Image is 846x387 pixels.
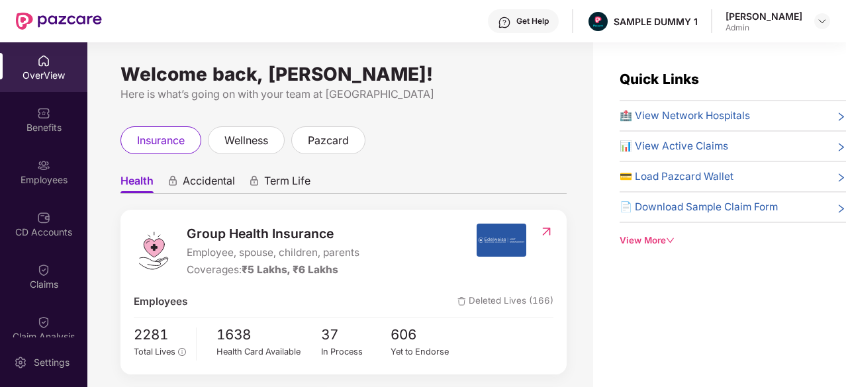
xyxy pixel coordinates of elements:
[30,356,73,369] div: Settings
[498,16,511,29] img: svg+xml;base64,PHN2ZyBpZD0iSGVscC0zMngzMiIgeG1sbnM9Imh0dHA6Ly93d3cudzMub3JnLzIwMDAvc3ZnIiB3aWR0aD...
[134,231,173,271] img: logo
[516,16,549,26] div: Get Help
[321,345,391,359] div: In Process
[187,245,359,261] span: Employee, spouse, children, parents
[457,297,466,306] img: deleteIcon
[817,16,827,26] img: svg+xml;base64,PHN2ZyBpZD0iRHJvcGRvd24tMzJ4MzIiIHhtbG5zPSJodHRwOi8vd3d3LnczLm9yZy8yMDAwL3N2ZyIgd2...
[726,10,802,22] div: [PERSON_NAME]
[187,224,359,243] span: Group Health Insurance
[216,345,321,359] div: Health Card Available
[620,234,846,247] div: View More
[726,22,802,33] div: Admin
[167,175,179,187] div: animation
[242,263,338,276] span: ₹5 Lakhs, ₹6 Lakhs
[248,175,260,187] div: animation
[836,171,846,185] span: right
[178,348,185,355] span: info-circle
[134,324,186,346] span: 2281
[666,236,675,245] span: down
[187,262,359,278] div: Coverages:
[37,107,50,120] img: svg+xml;base64,PHN2ZyBpZD0iQmVuZWZpdHMiIHhtbG5zPSJodHRwOi8vd3d3LnczLm9yZy8yMDAwL3N2ZyIgd2lkdGg9Ij...
[620,138,728,154] span: 📊 View Active Claims
[37,263,50,277] img: svg+xml;base64,PHN2ZyBpZD0iQ2xhaW0iIHhtbG5zPSJodHRwOi8vd3d3LnczLm9yZy8yMDAwL3N2ZyIgd2lkdGg9IjIwIi...
[16,13,102,30] img: New Pazcare Logo
[183,174,235,193] span: Accidental
[14,356,27,369] img: svg+xml;base64,PHN2ZyBpZD0iU2V0dGluZy0yMHgyMCIgeG1sbnM9Imh0dHA6Ly93d3cudzMub3JnLzIwMDAvc3ZnIiB3aW...
[37,54,50,67] img: svg+xml;base64,PHN2ZyBpZD0iSG9tZSIgeG1sbnM9Imh0dHA6Ly93d3cudzMub3JnLzIwMDAvc3ZnIiB3aWR0aD0iMjAiIG...
[457,294,553,310] span: Deleted Lives (166)
[264,174,310,193] span: Term Life
[308,132,349,149] span: pazcard
[620,71,699,87] span: Quick Links
[321,324,391,346] span: 37
[836,110,846,124] span: right
[134,294,187,310] span: Employees
[391,345,461,359] div: Yet to Endorse
[37,316,50,329] img: svg+xml;base64,PHN2ZyBpZD0iQ2xhaW0iIHhtbG5zPSJodHRwOi8vd3d3LnczLm9yZy8yMDAwL3N2ZyIgd2lkdGg9IjIwIi...
[620,199,778,215] span: 📄 Download Sample Claim Form
[120,174,154,193] span: Health
[836,202,846,215] span: right
[588,12,608,31] img: Pazcare_Alternative_logo-01-01.png
[620,108,750,124] span: 🏥 View Network Hospitals
[120,69,567,79] div: Welcome back, [PERSON_NAME]!
[614,15,698,28] div: SAMPLE DUMMY 1
[134,347,175,357] span: Total Lives
[477,224,526,257] img: insurerIcon
[836,141,846,154] span: right
[540,225,553,238] img: RedirectIcon
[224,132,268,149] span: wellness
[37,211,50,224] img: svg+xml;base64,PHN2ZyBpZD0iQ0RfQWNjb3VudHMiIGRhdGEtbmFtZT0iQ0QgQWNjb3VudHMiIHhtbG5zPSJodHRwOi8vd3...
[620,169,733,185] span: 💳 Load Pazcard Wallet
[120,86,567,103] div: Here is what’s going on with your team at [GEOGRAPHIC_DATA]
[137,132,185,149] span: insurance
[37,159,50,172] img: svg+xml;base64,PHN2ZyBpZD0iRW1wbG95ZWVzIiB4bWxucz0iaHR0cDovL3d3dy53My5vcmcvMjAwMC9zdmciIHdpZHRoPS...
[216,324,321,346] span: 1638
[391,324,461,346] span: 606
